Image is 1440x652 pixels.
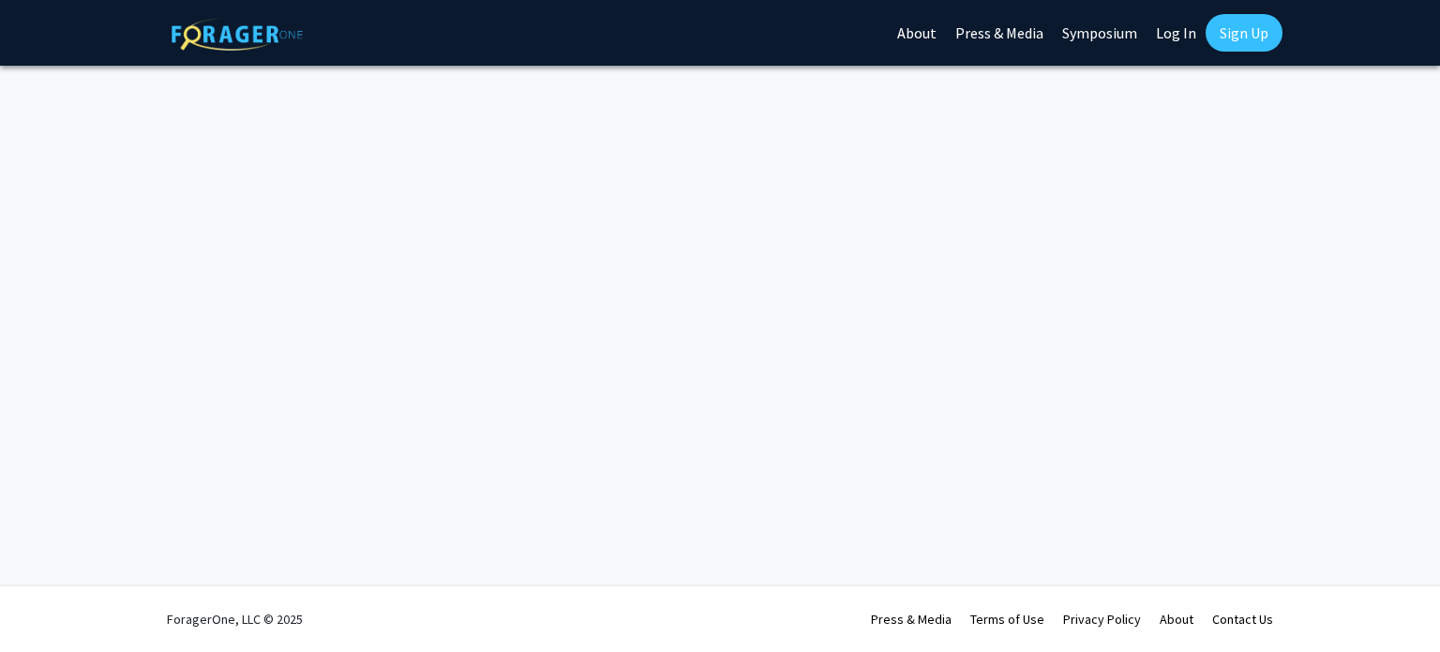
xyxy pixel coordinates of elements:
[871,611,952,628] a: Press & Media
[172,18,303,51] img: ForagerOne Logo
[1063,611,1141,628] a: Privacy Policy
[167,586,303,652] div: ForagerOne, LLC © 2025
[1212,611,1273,628] a: Contact Us
[970,611,1044,628] a: Terms of Use
[1160,611,1193,628] a: About
[1206,14,1282,52] a: Sign Up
